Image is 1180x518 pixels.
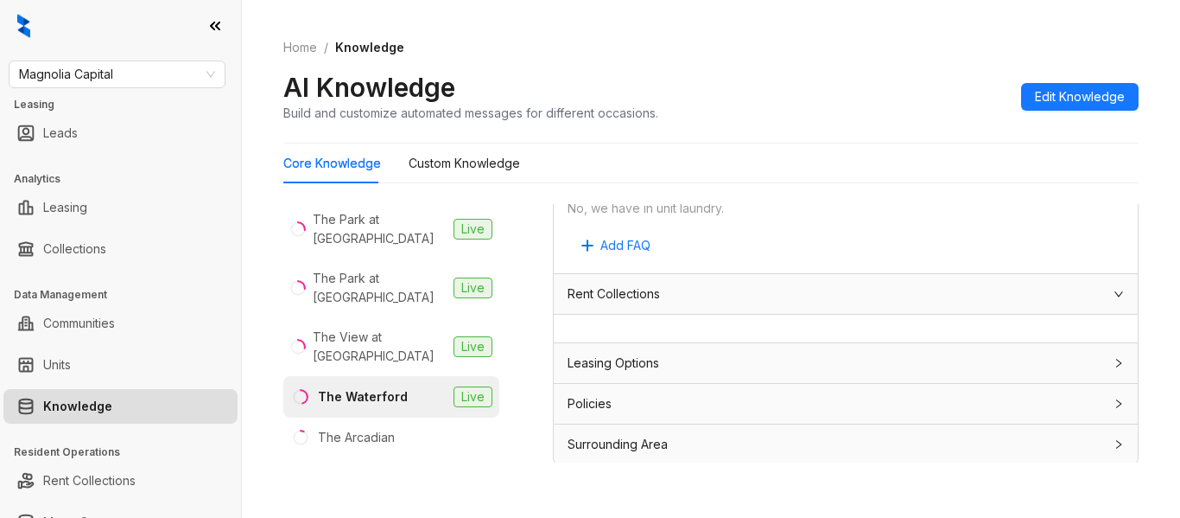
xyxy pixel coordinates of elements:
[14,171,241,187] h3: Analytics
[454,278,492,298] span: Live
[568,435,668,454] span: Surrounding Area
[43,464,136,498] a: Rent Collections
[283,154,381,173] div: Core Knowledge
[600,236,650,255] span: Add FAQ
[283,71,455,104] h2: AI Knowledge
[454,219,492,240] span: Live
[454,336,492,357] span: Live
[554,343,1138,383] div: Leasing Options
[568,394,612,413] span: Policies
[3,306,238,341] li: Communities
[1113,439,1124,450] span: collapsed
[409,154,520,173] div: Custom Knowledge
[43,232,106,266] a: Collections
[554,425,1138,464] div: Surrounding Area
[283,104,658,122] div: Build and customize automated messages for different occasions.
[568,285,660,304] span: Rent Collections
[318,428,395,447] div: The Arcadian
[1035,87,1125,106] span: Edit Knowledge
[1113,399,1124,409] span: collapsed
[335,40,404,54] span: Knowledge
[43,190,87,225] a: Leasing
[17,14,30,38] img: logo
[14,287,241,303] h3: Data Management
[280,38,320,57] a: Home
[313,210,447,248] div: The Park at [GEOGRAPHIC_DATA]
[1113,358,1124,368] span: collapsed
[454,387,492,407] span: Live
[43,389,112,424] a: Knowledge
[3,464,238,498] li: Rent Collections
[19,61,215,87] span: Magnolia Capital
[3,389,238,424] li: Knowledge
[324,38,328,57] li: /
[1021,83,1139,111] button: Edit Knowledge
[14,97,241,112] h3: Leasing
[554,384,1138,424] div: Policies
[3,190,238,225] li: Leasing
[313,328,447,366] div: The View at [GEOGRAPHIC_DATA]
[1113,289,1124,299] span: expanded
[3,348,238,382] li: Units
[43,348,71,382] a: Units
[568,199,1089,218] div: No, we have in unit laundry.
[568,232,664,259] button: Add FAQ
[318,387,408,406] div: The Waterford
[3,116,238,150] li: Leads
[14,444,241,460] h3: Resident Operations
[554,274,1138,314] div: Rent Collections
[3,232,238,266] li: Collections
[43,116,78,150] a: Leads
[568,354,659,373] span: Leasing Options
[313,269,447,307] div: The Park at [GEOGRAPHIC_DATA]
[43,306,115,341] a: Communities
